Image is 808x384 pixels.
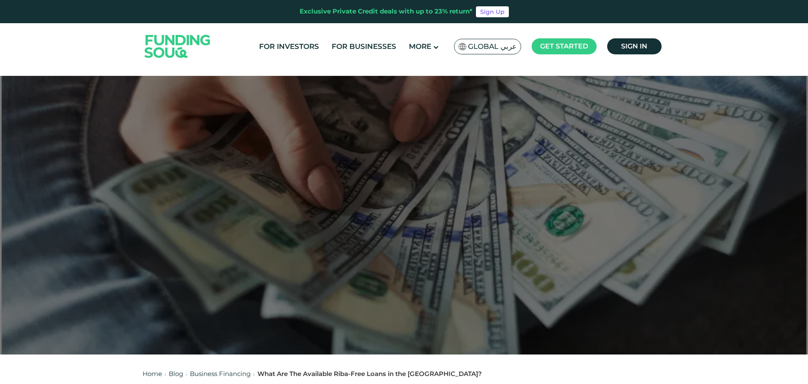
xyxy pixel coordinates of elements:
a: Home [143,370,162,378]
span: Global عربي [468,42,516,51]
div: Exclusive Private Credit deals with up to 23% return* [300,7,473,16]
div: What Are The Available Riba-Free Loans in the [GEOGRAPHIC_DATA]? [257,369,482,379]
a: For Investors [257,40,321,54]
a: For Businesses [330,40,398,54]
span: More [409,42,431,51]
img: Logo [136,25,219,67]
span: Sign in [621,42,647,50]
img: SA Flag [459,43,466,50]
a: Sign in [607,38,662,54]
a: Business Financing [190,370,251,378]
a: Blog [169,370,183,378]
a: Sign Up [476,6,509,17]
span: Get started [540,42,588,50]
